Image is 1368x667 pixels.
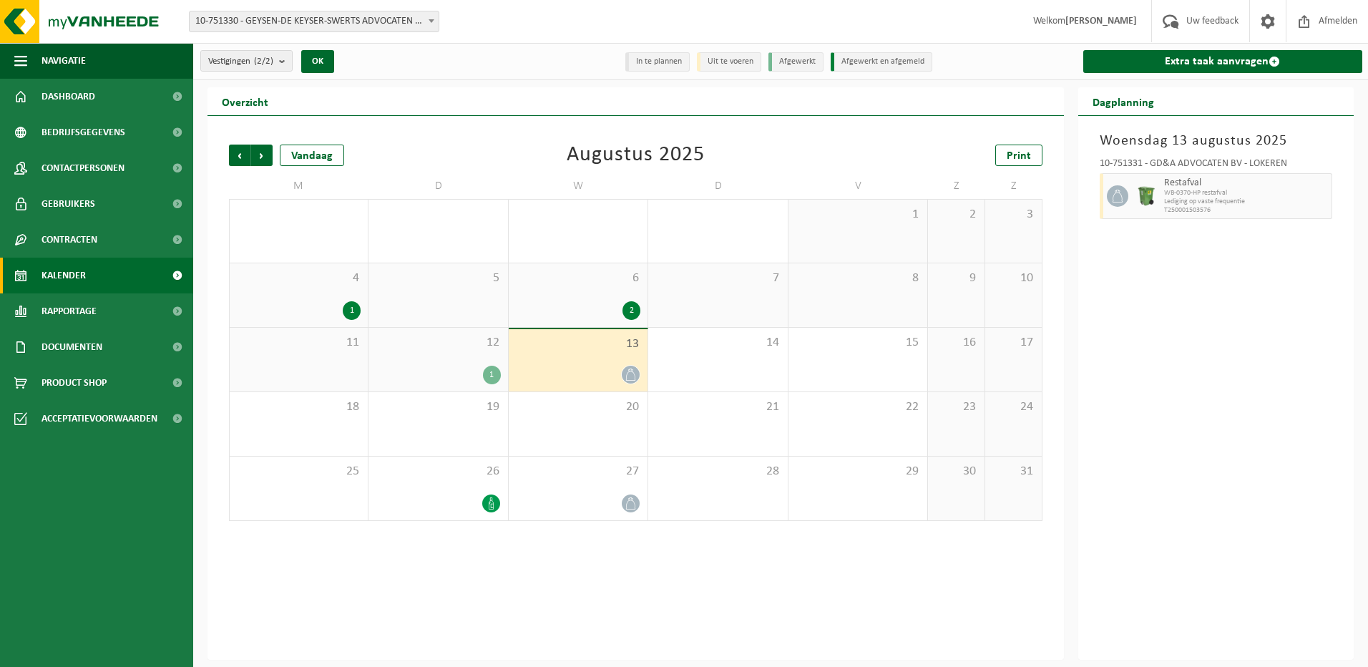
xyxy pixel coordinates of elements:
span: Restafval [1164,177,1329,189]
button: Vestigingen(2/2) [200,50,293,72]
span: Bedrijfsgegevens [41,115,125,150]
span: Kalender [41,258,86,293]
span: Dashboard [41,79,95,115]
span: 28 [655,464,780,479]
a: Extra taak aanvragen [1083,50,1363,73]
span: 17 [992,335,1035,351]
span: 8 [796,271,920,286]
span: Acceptatievoorwaarden [41,401,157,437]
span: 13 [516,336,640,352]
span: Documenten [41,329,102,365]
td: Z [985,173,1042,199]
td: D [368,173,508,199]
span: Navigatie [41,43,86,79]
span: 14 [655,335,780,351]
span: T250001503576 [1164,206,1329,215]
span: 10-751330 - GEYSEN-DE KEYSER-SWERTS ADVOCATEN BV BV - MECHELEN [190,11,439,31]
span: 29 [796,464,920,479]
strong: [PERSON_NAME] [1065,16,1137,26]
span: 26 [376,464,500,479]
div: Vandaag [280,145,344,166]
span: 25 [237,464,361,479]
span: Lediging op vaste frequentie [1164,198,1329,206]
span: 30 [935,464,977,479]
h2: Overzicht [207,87,283,115]
li: Uit te voeren [697,52,761,72]
span: 20 [516,399,640,415]
div: 10-751331 - GD&A ADVOCATEN BV - LOKEREN [1100,159,1333,173]
div: 1 [483,366,501,384]
a: Print [995,145,1042,166]
span: 16 [935,335,977,351]
span: 1 [796,207,920,223]
h2: Dagplanning [1078,87,1168,115]
span: Vestigingen [208,51,273,72]
span: Contactpersonen [41,150,124,186]
span: 3 [992,207,1035,223]
span: 7 [655,271,780,286]
span: Contracten [41,222,97,258]
span: 5 [376,271,500,286]
button: OK [301,50,334,73]
span: 15 [796,335,920,351]
img: WB-0370-HPE-GN-50 [1135,185,1157,207]
span: Volgende [251,145,273,166]
span: 4 [237,271,361,286]
span: 12 [376,335,500,351]
span: 6 [516,271,640,286]
span: 2 [935,207,977,223]
span: 19 [376,399,500,415]
span: Rapportage [41,293,97,329]
td: Z [928,173,985,199]
td: M [229,173,368,199]
span: 22 [796,399,920,415]
span: 21 [655,399,780,415]
span: 23 [935,399,977,415]
span: 10-751330 - GEYSEN-DE KEYSER-SWERTS ADVOCATEN BV BV - MECHELEN [189,11,439,32]
span: WB-0370-HP restafval [1164,189,1329,198]
span: 9 [935,271,977,286]
span: Gebruikers [41,186,95,222]
div: 1 [343,301,361,320]
li: In te plannen [625,52,690,72]
li: Afgewerkt en afgemeld [831,52,932,72]
span: Product Shop [41,365,107,401]
span: 18 [237,399,361,415]
div: 2 [622,301,640,320]
div: Augustus 2025 [567,145,705,166]
td: D [648,173,788,199]
span: 11 [237,335,361,351]
span: 10 [992,271,1035,286]
span: 31 [992,464,1035,479]
count: (2/2) [254,57,273,66]
span: 24 [992,399,1035,415]
td: W [509,173,648,199]
span: Print [1007,150,1031,162]
span: Vorige [229,145,250,166]
span: 27 [516,464,640,479]
td: V [788,173,928,199]
h3: Woensdag 13 augustus 2025 [1100,130,1333,152]
li: Afgewerkt [768,52,824,72]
